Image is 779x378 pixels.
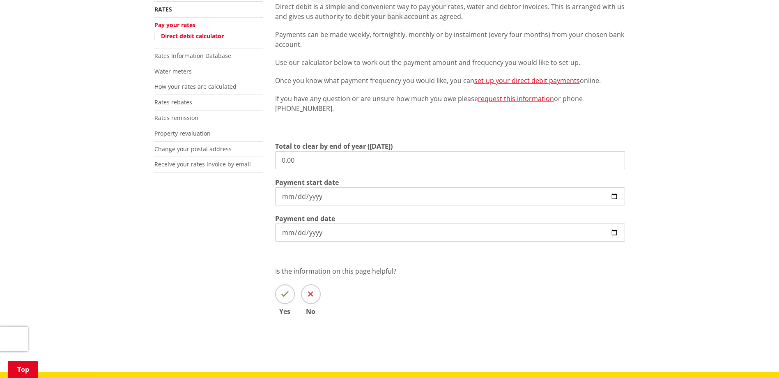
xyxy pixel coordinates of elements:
a: Property revaluation [154,129,211,137]
p: Direct debit is a simple and convenient way to pay your rates, water and debtor invoices. This is... [275,2,625,21]
p: Use our calculator below to work out the payment amount and frequency you would like to set-up. [275,58,625,67]
a: Rates remission [154,114,198,122]
p: Once you know what payment frequency you would like, you can online. [275,76,625,85]
p: Payments can be made weekly, fortnightly, monthly or by instalment (every four months) from your ... [275,30,625,49]
a: Receive your rates invoice by email [154,160,251,168]
a: Water meters [154,67,192,75]
a: Top [8,361,38,378]
p: If you have any question or are unsure how much you owe please or phone [PHONE_NUMBER]. [275,94,625,113]
a: set-up your direct debit payments [474,76,580,85]
a: How your rates are calculated [154,83,237,90]
a: Change your postal address [154,145,232,153]
a: request this information [478,94,554,103]
a: Pay your rates [154,21,195,29]
a: Rates rebates [154,98,192,106]
label: Payment start date [275,177,339,187]
iframe: Messenger Launcher [741,343,771,373]
label: Total to clear by end of year ([DATE]) [275,141,393,151]
a: Rates Information Database [154,52,231,60]
span: Yes [275,308,295,315]
label: Payment end date [275,214,335,224]
a: Rates [154,5,172,13]
a: Direct debit calculator [161,32,224,40]
p: Is the information on this page helpful? [275,266,625,276]
span: No [301,308,321,315]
